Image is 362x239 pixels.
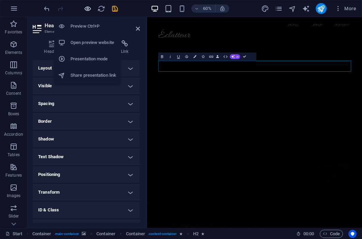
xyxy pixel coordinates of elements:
p: Images [7,193,21,198]
span: . main-container [54,230,79,238]
h6: Session time [296,230,314,238]
button: Data Bindings [215,53,221,61]
button: pages [275,4,283,13]
button: Bold (⌘B) [158,53,166,61]
i: Publish [317,5,325,13]
h6: Preview Ctrl+P [70,22,116,30]
span: Click to select. Double-click to edit [96,230,115,238]
span: : [308,231,309,236]
h4: Link [110,40,140,55]
h4: ID & Class [33,202,140,218]
a: Click to cancel selection. Double-click to open Pages [5,230,22,238]
h4: Shadow [33,131,140,147]
i: AI Writer [302,5,310,13]
button: HTML [221,53,229,61]
span: Click to select. Double-click to edit [126,230,145,238]
h4: Positioning [33,166,140,183]
button: 60% [191,4,216,13]
i: This element contains a background [82,232,86,236]
span: Code [323,230,340,238]
i: Undo: / &nbsp; (10 -> 25) (Ctrl+Z) [43,5,51,13]
span: 00 00 [303,230,314,238]
h4: Spacing [33,95,140,112]
span: Click to select. Double-click to edit [32,230,51,238]
h2: Headline [45,23,140,29]
button: Underline (⌘U) [174,53,182,61]
p: Accordion [4,132,23,137]
h4: Transform [33,184,140,200]
h6: 60% [202,4,213,13]
span: More [335,5,356,12]
button: Link [207,53,215,61]
p: Boxes [8,111,19,117]
button: save [111,4,119,13]
i: Element contains an animation [201,232,204,236]
button: publish [316,3,327,14]
button: More [332,3,359,14]
span: . content-container [148,230,177,238]
h6: Presentation mode [70,55,116,63]
button: Strikethrough [183,53,190,61]
span: AI [236,55,238,58]
i: Save (Ctrl+S) [111,5,119,13]
i: Element contains an animation [179,232,183,236]
p: Content [6,91,21,96]
button: AI [230,54,240,59]
button: text_generator [302,4,310,13]
h4: Text Shadow [33,149,140,165]
h4: Layout [33,60,140,76]
h4: Border [33,113,140,130]
button: Code [320,230,343,238]
i: Design (Ctrl+Alt+Y) [261,5,269,13]
p: Columns [5,70,22,76]
p: Features [5,173,22,178]
i: Navigator [288,5,296,13]
span: Click to select. Double-click to edit [193,230,199,238]
p: Slider [9,213,19,219]
p: Favorites [5,29,22,35]
h6: Open preview website [70,39,116,47]
button: navigator [288,4,297,13]
button: reload [97,4,105,13]
i: Pages (Ctrl+Alt+S) [275,5,283,13]
h3: Element #ed-993589506 [45,29,126,35]
button: undo [43,4,51,13]
button: Icons [199,53,207,61]
button: Italic (⌘I) [166,53,174,61]
h4: Animation [33,220,140,232]
p: Elements [5,50,22,55]
p: Tables [7,152,20,158]
h6: Share presentation link [70,71,116,79]
h4: Headline [33,40,75,55]
button: Confirm (⌘+⏎) [240,53,248,61]
nav: breadcrumb [32,230,205,238]
button: Usercentrics [348,230,357,238]
button: Colors [191,53,199,61]
button: design [261,4,269,13]
h4: Visible [33,78,140,94]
